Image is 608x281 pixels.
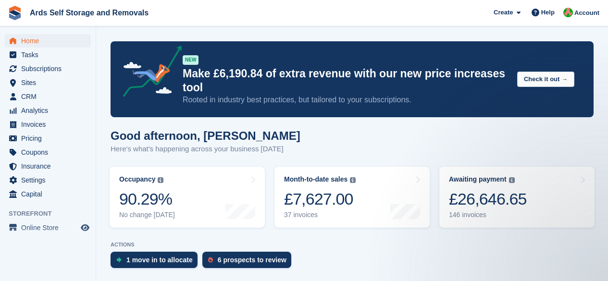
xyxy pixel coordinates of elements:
div: Awaiting payment [449,175,507,183]
div: Month-to-date sales [284,175,347,183]
img: icon-info-grey-7440780725fd019a000dd9b08b2336e03edf1995a4989e88bcd33f0948082b44.svg [350,177,356,183]
img: price-adjustments-announcement-icon-8257ccfd72463d97f412b2fc003d46551f7dbcb40ab6d574587a9cd5c0d94... [115,46,182,100]
span: Invoices [21,118,79,131]
img: Ethan McFerran [563,8,573,17]
a: menu [5,104,91,117]
a: Preview store [79,222,91,233]
h1: Good afternoon, [PERSON_NAME] [111,129,300,142]
div: No change [DATE] [119,211,175,219]
span: Online Store [21,221,79,234]
span: Analytics [21,104,79,117]
span: Home [21,34,79,48]
div: 6 prospects to review [218,256,286,264]
span: Tasks [21,48,79,61]
div: 146 invoices [449,211,527,219]
img: stora-icon-8386f47178a22dfd0bd8f6a31ec36ba5ce8667c1dd55bd0f319d3a0aa187defe.svg [8,6,22,20]
img: icon-info-grey-7440780725fd019a000dd9b08b2336e03edf1995a4989e88bcd33f0948082b44.svg [158,177,163,183]
div: 1 move in to allocate [126,256,193,264]
a: menu [5,159,91,173]
div: NEW [183,55,199,65]
p: Make £6,190.84 of extra revenue with our new price increases tool [183,67,509,95]
a: 6 prospects to review [202,252,296,273]
img: move_ins_to_allocate_icon-fdf77a2bb77ea45bf5b3d319d69a93e2d87916cf1d5bf7949dd705db3b84f3ca.svg [116,257,122,263]
a: Occupancy 90.29% No change [DATE] [110,167,265,228]
span: Coupons [21,146,79,159]
button: Check it out → [517,72,574,87]
a: menu [5,187,91,201]
p: ACTIONS [111,242,594,248]
a: 1 move in to allocate [111,252,202,273]
a: menu [5,90,91,103]
a: menu [5,221,91,234]
div: £7,627.00 [284,189,356,209]
span: Create [494,8,513,17]
div: 90.29% [119,189,175,209]
span: Capital [21,187,79,201]
a: menu [5,48,91,61]
a: menu [5,34,91,48]
span: Subscriptions [21,62,79,75]
span: Settings [21,173,79,187]
a: Ards Self Storage and Removals [26,5,152,21]
span: Sites [21,76,79,89]
a: Awaiting payment £26,646.65 146 invoices [439,167,595,228]
img: prospect-51fa495bee0391a8d652442698ab0144808aea92771e9ea1ae160a38d050c398.svg [208,257,213,263]
a: menu [5,146,91,159]
a: menu [5,62,91,75]
span: Account [574,8,599,18]
a: menu [5,132,91,145]
img: icon-info-grey-7440780725fd019a000dd9b08b2336e03edf1995a4989e88bcd33f0948082b44.svg [509,177,515,183]
a: menu [5,173,91,187]
span: Help [541,8,555,17]
div: Occupancy [119,175,155,183]
span: Insurance [21,159,79,173]
a: menu [5,118,91,131]
span: Pricing [21,132,79,145]
div: 37 invoices [284,211,356,219]
a: Month-to-date sales £7,627.00 37 invoices [274,167,430,228]
a: menu [5,76,91,89]
span: CRM [21,90,79,103]
p: Here's what's happening across your business [DATE] [111,144,300,155]
p: Rooted in industry best practices, but tailored to your subscriptions. [183,95,509,105]
span: Storefront [9,209,96,219]
div: £26,646.65 [449,189,527,209]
